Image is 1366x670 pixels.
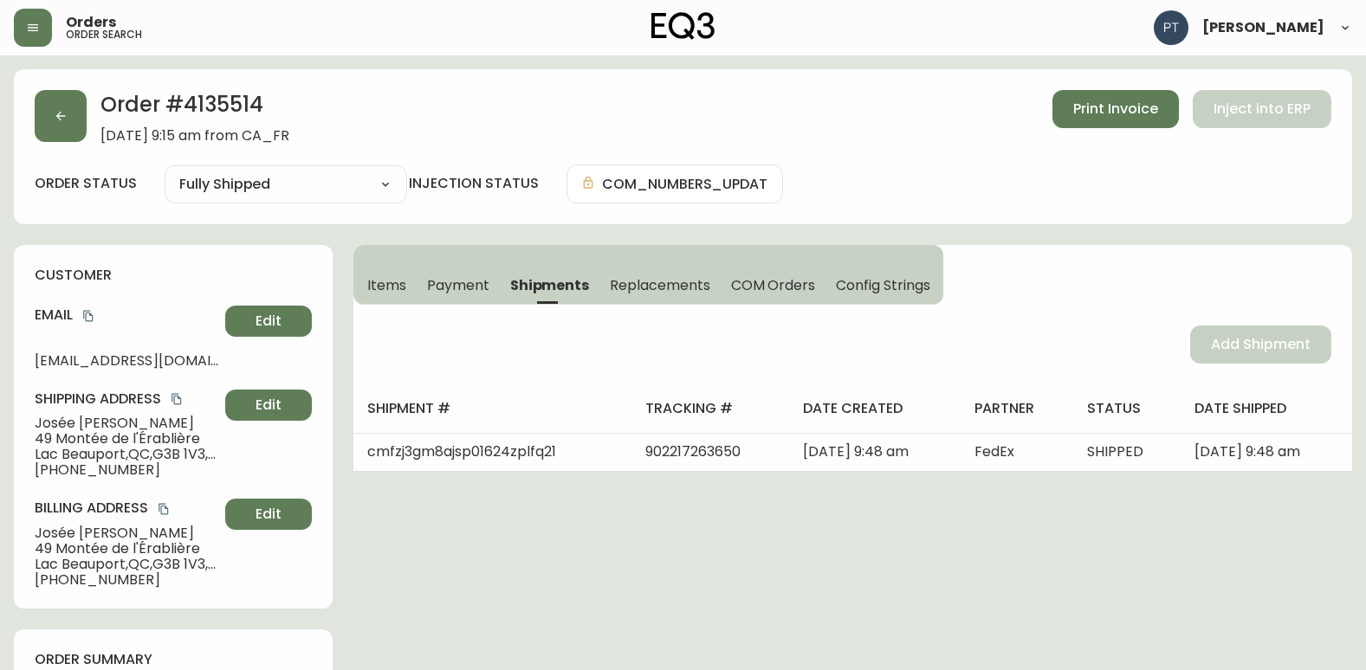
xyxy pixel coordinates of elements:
[803,441,909,461] span: [DATE] 9:48 am
[35,572,218,588] span: [PHONE_NUMBER]
[256,396,282,415] span: Edit
[836,276,929,294] span: Config Strings
[367,441,556,461] span: cmfzj3gm8ajsp01624zplfq21
[645,441,741,461] span: 902217263650
[35,431,218,447] span: 49 Montée de l'Érablière
[367,399,618,418] h4: shipment #
[66,29,142,40] h5: order search
[367,276,406,294] span: Items
[35,541,218,557] span: 49 Montée de l'Érablière
[35,416,218,431] span: Josée [PERSON_NAME]
[1194,441,1300,461] span: [DATE] 9:48 am
[256,505,282,524] span: Edit
[225,499,312,530] button: Edit
[1087,399,1168,418] h4: status
[155,500,172,518] button: copy
[1202,21,1324,35] span: [PERSON_NAME]
[168,390,185,408] button: copy
[80,307,97,325] button: copy
[651,12,715,40] img: logo
[974,399,1059,418] h4: partner
[35,499,218,518] h4: Billing Address
[225,306,312,337] button: Edit
[427,276,489,294] span: Payment
[510,276,590,294] span: Shipments
[225,390,312,421] button: Edit
[35,390,218,409] h4: Shipping Address
[731,276,816,294] span: COM Orders
[1194,399,1338,418] h4: date shipped
[35,525,218,541] span: Josée [PERSON_NAME]
[803,399,947,418] h4: date created
[409,174,539,193] h4: injection status
[35,447,218,462] span: Lac Beauport , QC , G3B 1V3 , CA
[610,276,709,294] span: Replacements
[35,650,312,669] h4: order summary
[100,128,289,144] span: [DATE] 9:15 am from CA_FR
[35,353,218,369] span: [EMAIL_ADDRESS][DOMAIN_NAME]
[974,441,1014,461] span: FedEx
[35,266,312,285] h4: customer
[35,174,137,193] label: order status
[35,306,218,325] h4: Email
[66,16,116,29] span: Orders
[256,312,282,331] span: Edit
[35,462,218,478] span: [PHONE_NUMBER]
[35,557,218,572] span: Lac Beauport , QC , G3B 1V3 , CA
[100,90,289,128] h2: Order # 4135514
[1154,10,1188,45] img: 986dcd8e1aab7847125929f325458823
[645,399,775,418] h4: tracking #
[1087,441,1143,461] span: SHIPPED
[1073,100,1158,119] span: Print Invoice
[1052,90,1179,128] button: Print Invoice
